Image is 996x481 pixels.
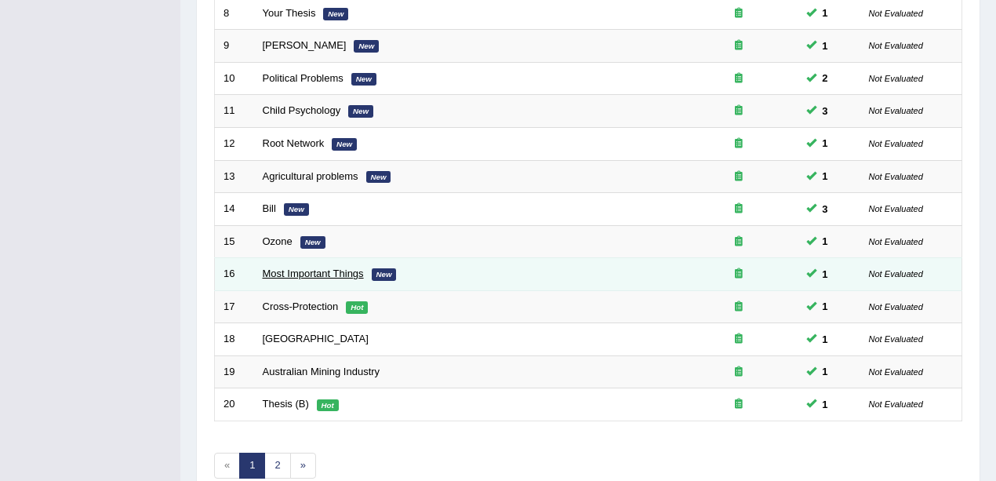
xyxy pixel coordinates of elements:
[215,127,254,160] td: 12
[689,202,789,217] div: Exam occurring question
[869,172,923,181] small: Not Evaluated
[215,62,254,95] td: 10
[214,453,240,479] span: «
[263,366,380,377] a: Australian Mining Industry
[284,203,309,216] em: New
[689,6,789,21] div: Exam occurring question
[816,38,834,54] span: You can still take this question
[689,332,789,347] div: Exam occurring question
[332,138,357,151] em: New
[816,168,834,184] span: You can still take this question
[816,233,834,250] span: You can still take this question
[323,8,348,20] em: New
[816,201,834,217] span: You can still take this question
[215,193,254,226] td: 14
[869,74,923,83] small: Not Evaluated
[215,258,254,291] td: 16
[869,399,923,409] small: Not Evaluated
[689,267,789,282] div: Exam occurring question
[372,268,397,281] em: New
[689,397,789,412] div: Exam occurring question
[816,396,834,413] span: You can still take this question
[689,71,789,86] div: Exam occurring question
[689,137,789,151] div: Exam occurring question
[689,365,789,380] div: Exam occurring question
[869,237,923,246] small: Not Evaluated
[263,333,369,344] a: [GEOGRAPHIC_DATA]
[816,103,834,119] span: You can still take this question
[689,300,789,315] div: Exam occurring question
[816,5,834,21] span: You can still take this question
[264,453,290,479] a: 2
[263,301,339,312] a: Cross-Protection
[869,139,923,148] small: Not Evaluated
[263,104,341,116] a: Child Psychology
[263,202,276,214] a: Bill
[215,290,254,323] td: 17
[215,160,254,193] td: 13
[317,399,339,412] em: Hot
[689,235,789,250] div: Exam occurring question
[263,170,358,182] a: Agricultural problems
[869,204,923,213] small: Not Evaluated
[689,104,789,118] div: Exam occurring question
[869,367,923,377] small: Not Evaluated
[366,171,391,184] em: New
[300,236,325,249] em: New
[263,398,309,410] a: Thesis (B)
[348,105,373,118] em: New
[689,38,789,53] div: Exam occurring question
[215,323,254,356] td: 18
[290,453,316,479] a: »
[215,95,254,128] td: 11
[351,73,376,86] em: New
[263,137,325,149] a: Root Network
[816,363,834,380] span: You can still take this question
[215,225,254,258] td: 15
[215,388,254,421] td: 20
[263,235,293,247] a: Ozone
[816,331,834,348] span: You can still take this question
[869,41,923,50] small: Not Evaluated
[239,453,265,479] a: 1
[869,302,923,312] small: Not Evaluated
[869,269,923,279] small: Not Evaluated
[816,266,834,282] span: You can still take this question
[263,268,364,279] a: Most Important Things
[816,70,834,86] span: You can still take this question
[215,30,254,63] td: 9
[354,40,379,53] em: New
[263,7,316,19] a: Your Thesis
[689,169,789,184] div: Exam occurring question
[263,72,344,84] a: Political Problems
[816,135,834,151] span: You can still take this question
[869,106,923,115] small: Not Evaluated
[215,355,254,388] td: 19
[346,301,368,314] em: Hot
[263,39,347,51] a: [PERSON_NAME]
[869,9,923,18] small: Not Evaluated
[816,298,834,315] span: You can still take this question
[869,334,923,344] small: Not Evaluated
